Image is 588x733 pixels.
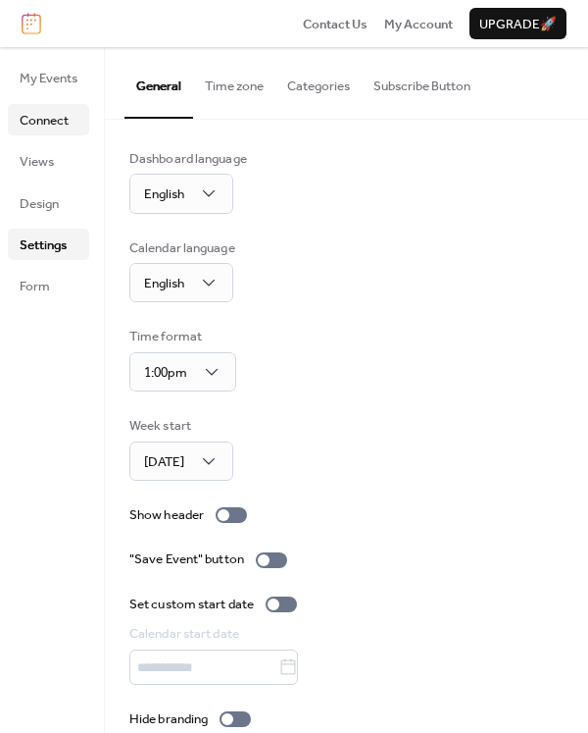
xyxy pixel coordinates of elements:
[303,15,367,34] span: Contact Us
[20,111,69,131] span: Connect
[8,270,89,301] a: Form
[20,152,54,172] span: Views
[20,236,67,255] span: Settings
[8,229,89,260] a: Settings
[144,271,184,296] span: English
[124,47,193,118] button: General
[193,47,275,116] button: Time zone
[8,62,89,93] a: My Events
[129,550,244,569] div: "Save Event" button
[129,416,229,436] div: Week start
[144,360,187,386] span: 1:00pm
[129,505,204,525] div: Show header
[8,104,89,135] a: Connect
[20,194,59,214] span: Design
[20,69,77,88] span: My Events
[303,14,367,33] a: Contact Us
[129,327,232,346] div: Time format
[129,624,560,644] div: Calendar start date
[479,15,557,34] span: Upgrade 🚀
[129,149,247,169] div: Dashboard language
[144,449,184,475] span: [DATE]
[469,8,566,39] button: Upgrade🚀
[144,182,184,207] span: English
[129,238,235,258] div: Calendar language
[384,15,453,34] span: My Account
[129,595,254,614] div: Set custom start date
[129,709,208,729] div: Hide branding
[8,187,89,219] a: Design
[275,47,362,116] button: Categories
[22,13,41,34] img: logo
[362,47,482,116] button: Subscribe Button
[8,145,89,177] a: Views
[384,14,453,33] a: My Account
[20,277,50,296] span: Form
